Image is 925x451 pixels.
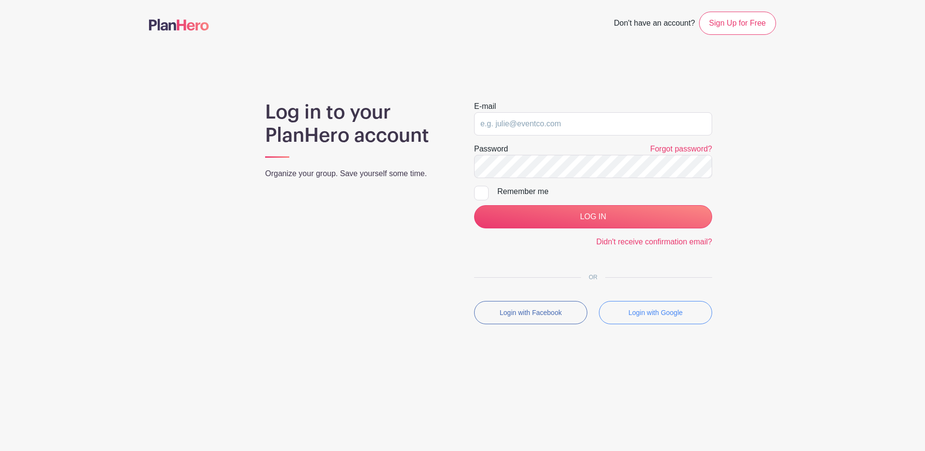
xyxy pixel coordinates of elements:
[265,168,451,180] p: Organize your group. Save yourself some time.
[474,101,496,112] label: E-mail
[474,143,508,155] label: Password
[474,112,712,135] input: e.g. julie@eventco.com
[149,19,209,30] img: logo-507f7623f17ff9eddc593b1ce0a138ce2505c220e1c5a4e2b4648c50719b7d32.svg
[614,14,695,35] span: Don't have an account?
[500,309,562,316] small: Login with Facebook
[474,205,712,228] input: LOG IN
[497,186,712,197] div: Remember me
[650,145,712,153] a: Forgot password?
[699,12,776,35] a: Sign Up for Free
[628,309,683,316] small: Login with Google
[474,301,587,324] button: Login with Facebook
[596,238,712,246] a: Didn't receive confirmation email?
[265,101,451,147] h1: Log in to your PlanHero account
[599,301,712,324] button: Login with Google
[581,274,605,281] span: OR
